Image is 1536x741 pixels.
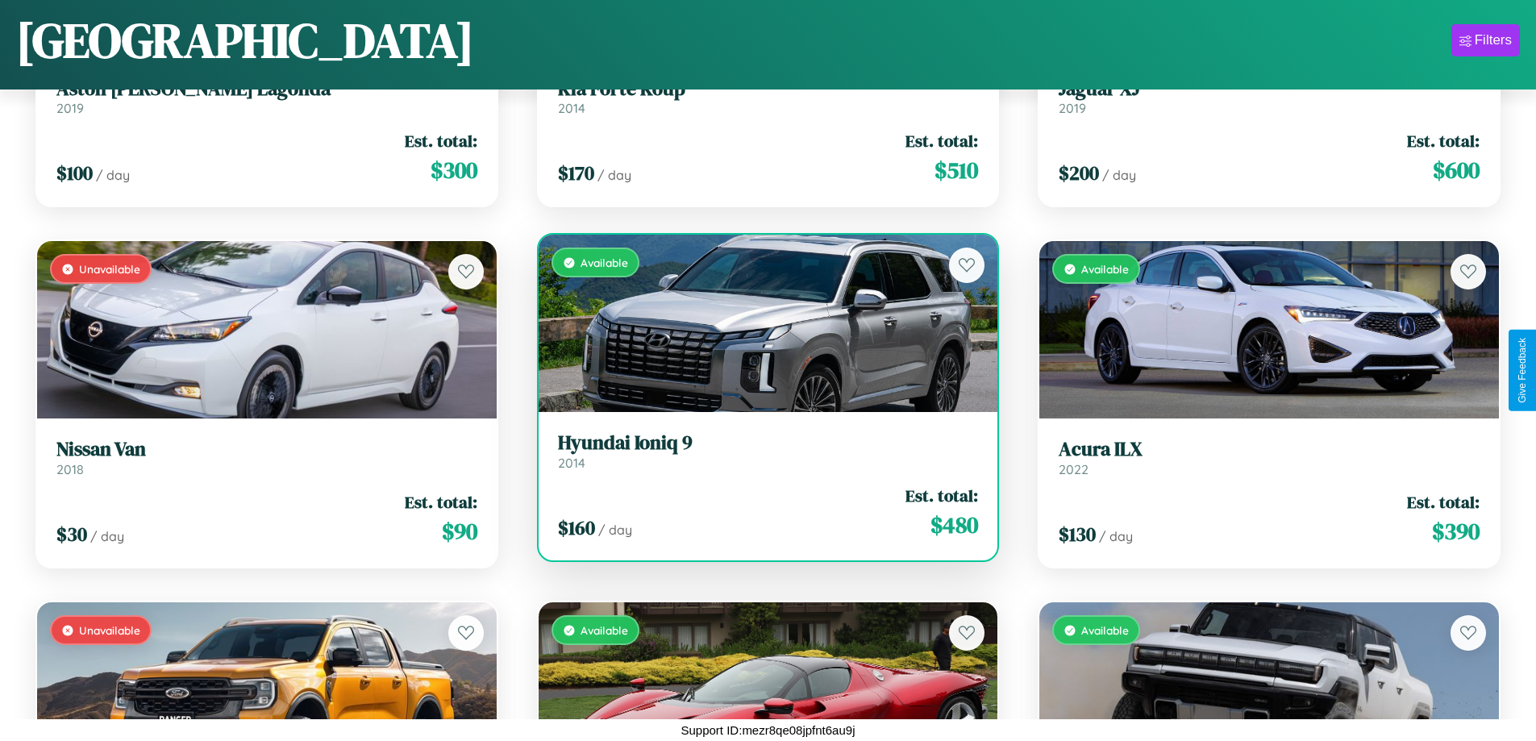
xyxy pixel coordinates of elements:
span: $ 160 [558,514,595,541]
a: Acura ILX2022 [1059,438,1480,477]
span: 2019 [56,100,84,116]
span: / day [96,167,130,183]
a: Hyundai Ioniq 92014 [558,431,979,471]
a: Jaguar XJ2019 [1059,77,1480,117]
span: 2014 [558,100,585,116]
span: $ 600 [1433,154,1480,186]
h3: Acura ILX [1059,438,1480,461]
span: $ 30 [56,521,87,547]
h3: Aston [PERSON_NAME] Lagonda [56,77,477,101]
span: Unavailable [79,623,140,637]
span: Est. total: [905,484,978,507]
a: Kia Forte Koup2014 [558,77,979,117]
span: Available [581,623,628,637]
span: / day [597,167,631,183]
span: 2022 [1059,461,1089,477]
span: 2014 [558,455,585,471]
span: $ 100 [56,160,93,186]
span: / day [90,528,124,544]
span: $ 130 [1059,521,1096,547]
span: 2019 [1059,100,1086,116]
span: Est. total: [1407,490,1480,514]
button: Filters [1451,24,1520,56]
h1: [GEOGRAPHIC_DATA] [16,7,474,73]
span: / day [598,522,632,538]
span: / day [1099,528,1133,544]
span: Available [581,256,628,269]
h3: Nissan Van [56,438,477,461]
span: Est. total: [905,129,978,152]
span: $ 480 [930,509,978,541]
span: $ 300 [431,154,477,186]
a: Nissan Van2018 [56,438,477,477]
p: Support ID: mezr8qe08jpfnt6au9j [681,719,855,741]
span: 2018 [56,461,84,477]
span: $ 390 [1432,515,1480,547]
div: Give Feedback [1517,338,1528,403]
span: Available [1081,262,1129,276]
span: Available [1081,623,1129,637]
span: Unavailable [79,262,140,276]
span: / day [1102,167,1136,183]
span: Est. total: [1407,129,1480,152]
span: $ 200 [1059,160,1099,186]
a: Aston [PERSON_NAME] Lagonda2019 [56,77,477,117]
span: $ 170 [558,160,594,186]
span: Est. total: [405,129,477,152]
span: $ 90 [442,515,477,547]
h3: Hyundai Ioniq 9 [558,431,979,455]
div: Filters [1475,32,1512,48]
span: Est. total: [405,490,477,514]
span: $ 510 [935,154,978,186]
